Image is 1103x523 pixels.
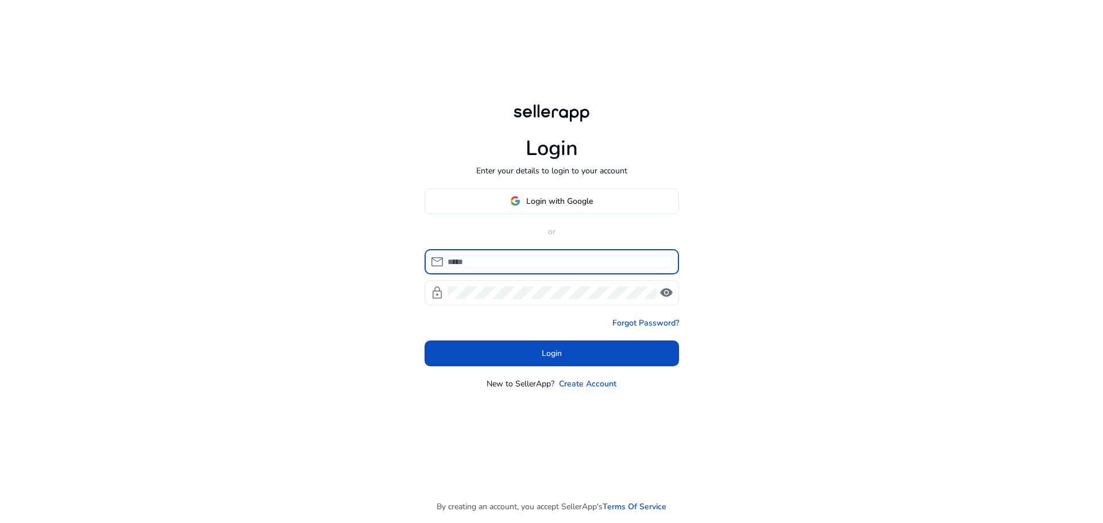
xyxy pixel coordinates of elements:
span: Login with Google [526,195,593,207]
span: visibility [660,286,673,300]
a: Terms Of Service [603,501,666,513]
span: lock [430,286,444,300]
span: mail [430,255,444,269]
p: Enter your details to login to your account [476,165,627,177]
h1: Login [526,136,578,161]
p: or [425,226,679,238]
p: New to SellerApp? [487,378,554,390]
button: Login with Google [425,188,679,214]
button: Login [425,340,679,366]
span: Login [542,347,562,359]
a: Create Account [559,378,616,390]
a: Forgot Password? [612,317,679,329]
img: google-logo.svg [510,196,520,206]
